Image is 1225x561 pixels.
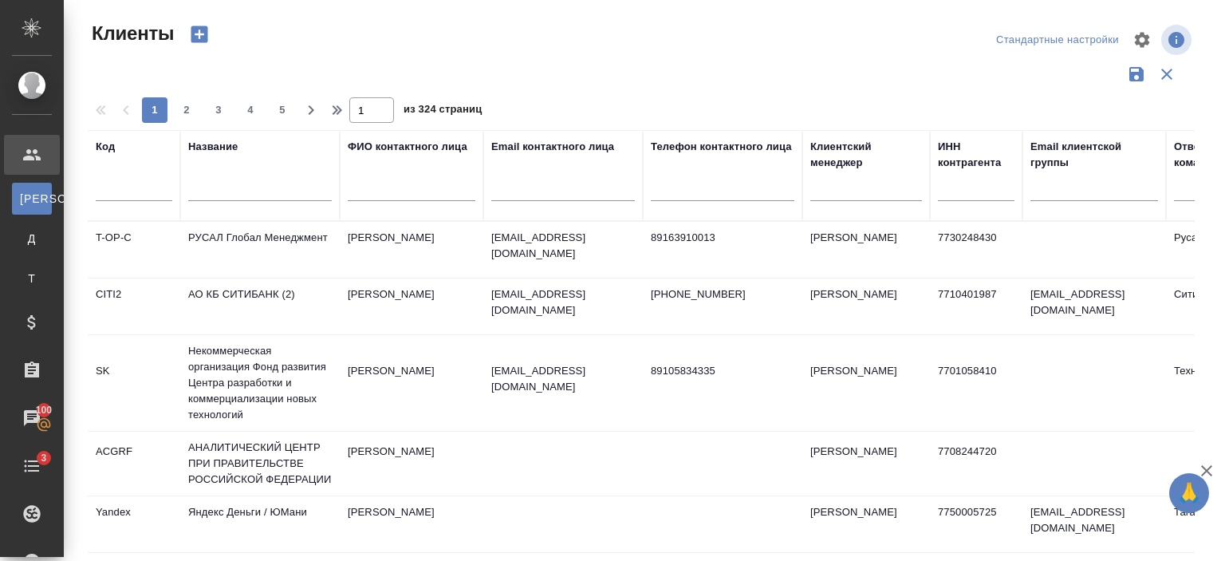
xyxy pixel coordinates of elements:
td: 7730248430 [930,222,1022,278]
a: Д [12,223,52,255]
span: [PERSON_NAME] [20,191,44,207]
span: Настроить таблицу [1123,21,1161,59]
td: ACGRF [88,436,180,492]
div: Email контактного лица [491,139,614,155]
button: 4 [238,97,263,123]
td: [PERSON_NAME] [802,436,930,492]
div: Клиентский менеджер [810,139,922,171]
td: [EMAIL_ADDRESS][DOMAIN_NAME] [1022,496,1166,552]
span: 5 [270,102,295,118]
td: Некоммерческая организация Фонд развития Центра разработки и коммерциализации новых технологий [180,335,340,431]
td: CITI2 [88,279,180,334]
span: 2 [174,102,199,118]
td: 7701058410 [930,355,1022,411]
td: [PERSON_NAME] [802,496,930,552]
td: Яндекс Деньги / ЮМани [180,496,340,552]
p: [EMAIL_ADDRESS][DOMAIN_NAME] [491,230,635,262]
div: Название [188,139,238,155]
td: [PERSON_NAME] [340,279,483,334]
span: 3 [31,450,56,466]
td: SK [88,355,180,411]
td: 7710401987 [930,279,1022,334]
td: [PERSON_NAME] [802,279,930,334]
td: 7750005725 [930,496,1022,552]
button: 5 [270,97,295,123]
a: 100 [4,398,60,438]
td: [EMAIL_ADDRESS][DOMAIN_NAME] [1022,279,1166,334]
td: АО КБ СИТИБАНК (2) [180,279,340,334]
button: 🙏 [1169,473,1209,513]
td: [PERSON_NAME] [340,222,483,278]
button: 3 [206,97,231,123]
td: [PERSON_NAME] [340,436,483,492]
span: Посмотреть информацию [1161,25,1195,55]
td: [PERSON_NAME] [340,496,483,552]
span: Т [20,271,44,286]
button: 2 [174,97,199,123]
span: 🙏 [1176,476,1203,510]
p: 89105834335 [651,363,794,379]
td: T-OP-C [88,222,180,278]
p: [EMAIL_ADDRESS][DOMAIN_NAME] [491,286,635,318]
div: Email клиентской группы [1030,139,1158,171]
div: Код [96,139,115,155]
span: из 324 страниц [404,100,482,123]
span: 4 [238,102,263,118]
td: [PERSON_NAME] [340,355,483,411]
button: Создать [180,21,219,48]
span: Клиенты [88,21,174,46]
div: ИНН контрагента [938,139,1014,171]
a: 3 [4,446,60,486]
div: Телефон контактного лица [651,139,792,155]
span: 100 [26,402,62,418]
td: РУСАЛ Глобал Менеджмент [180,222,340,278]
span: 3 [206,102,231,118]
a: Т [12,263,52,294]
a: [PERSON_NAME] [12,183,52,215]
p: 89163910013 [651,230,794,246]
td: [PERSON_NAME] [802,222,930,278]
button: Сохранить фильтры [1121,59,1152,89]
td: [PERSON_NAME] [802,355,930,411]
p: [PHONE_NUMBER] [651,286,794,302]
td: Yandex [88,496,180,552]
button: Сбросить фильтры [1152,59,1182,89]
span: Д [20,231,44,247]
div: ФИО контактного лица [348,139,467,155]
p: [EMAIL_ADDRESS][DOMAIN_NAME] [491,363,635,395]
td: АНАЛИТИЧЕСКИЙ ЦЕНТР ПРИ ПРАВИТЕЛЬСТВЕ РОССИЙСКОЙ ФЕДЕРАЦИИ [180,432,340,496]
td: 7708244720 [930,436,1022,492]
div: split button [992,28,1123,53]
